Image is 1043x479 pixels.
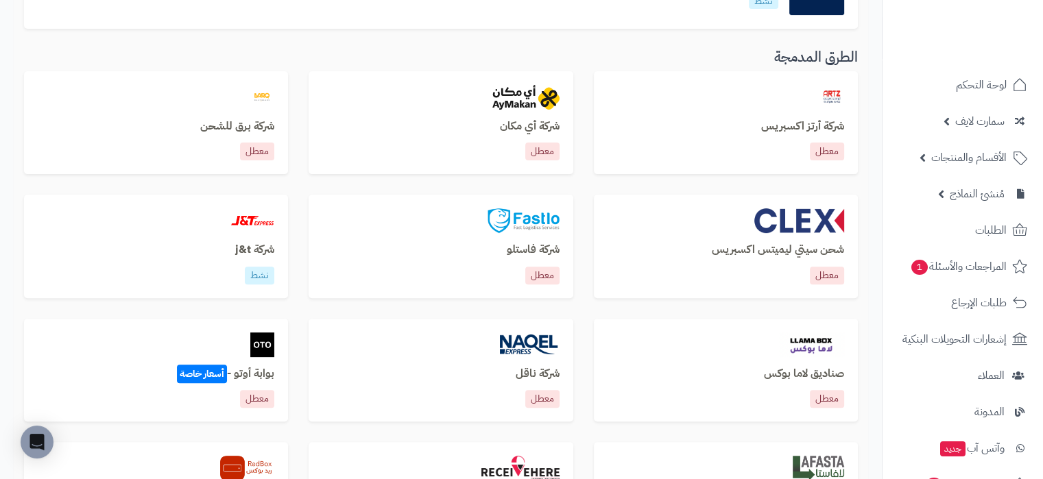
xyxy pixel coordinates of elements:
img: fastlo [488,208,559,233]
p: معطل [810,143,844,160]
a: المدونة [891,395,1035,428]
a: otoبوابة أوتو -أسعار خاصةمعطل [24,319,288,422]
a: وآتس آبجديد [891,432,1035,465]
span: إشعارات التحويلات البنكية [902,330,1007,349]
span: طلبات الإرجاع [951,293,1007,312]
a: barqشركة برق للشحنمعطل [24,71,288,175]
h3: شركة ناقل [322,368,559,380]
span: 1 [911,259,928,275]
p: معطل [810,267,844,284]
p: معطل [240,390,274,408]
span: الأقسام والمنتجات [931,148,1007,167]
h3: الطرق المدمجة [24,49,858,65]
span: مُنشئ النماذج [950,184,1005,204]
img: jt [230,208,274,233]
p: معطل [525,267,560,284]
span: المدونة [974,402,1005,421]
img: oto [250,332,275,357]
h3: صناديق لاما بوكس [608,368,844,380]
span: وآتس آب [939,439,1005,458]
a: المراجعات والأسئلة1 [891,250,1035,283]
h3: شركة فاستلو [322,244,559,256]
span: الطلبات [975,221,1007,240]
h3: شركة برق للشحن [38,121,274,133]
a: لوحة التحكم [891,69,1035,101]
a: aymakanشركة أي مكانمعطل [309,71,573,175]
a: fastloشركة فاستلومعطل [309,195,573,298]
a: jtشركة j&tنشط [24,195,288,298]
p: معطل [240,143,274,160]
a: naqelشركة ناقلمعطل [309,319,573,422]
h3: شركة j&t [38,244,274,256]
img: aymakan [492,85,560,110]
img: barq [250,85,274,110]
a: العملاء [891,359,1035,392]
img: clex [754,208,844,233]
h3: شركة أي مكان [322,121,559,133]
a: clexشحن سيتي ليميتس اكسبريسمعطل [594,195,858,298]
a: الطلبات [891,214,1035,247]
p: معطل [810,390,844,408]
a: artzexpressشركة أرتز اكسبريسمعطل [594,71,858,175]
img: artzexpress [819,85,844,110]
p: نشط [245,267,274,284]
img: naqel [498,332,560,357]
span: سمارت لايف [955,112,1005,131]
a: إشعارات التحويلات البنكية [891,323,1035,356]
div: Open Intercom Messenger [21,426,53,458]
span: المراجعات والأسئلة [910,257,1007,276]
span: جديد [940,441,966,456]
h3: شركة أرتز اكسبريس [608,121,844,133]
img: logo-2.png [950,20,1030,49]
p: معطل [525,143,560,160]
h3: شحن سيتي ليميتس اكسبريس [608,244,844,256]
span: لوحة التحكم [956,75,1007,95]
h3: بوابة أوتو - [38,368,274,380]
a: طلبات الإرجاع [891,286,1035,319]
p: معطل [525,390,560,408]
a: llamaboxصناديق لاما بوكسمعطل [594,319,858,422]
img: llamabox [779,332,844,357]
span: العملاء [978,366,1005,385]
span: أسعار خاصة [177,365,227,383]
